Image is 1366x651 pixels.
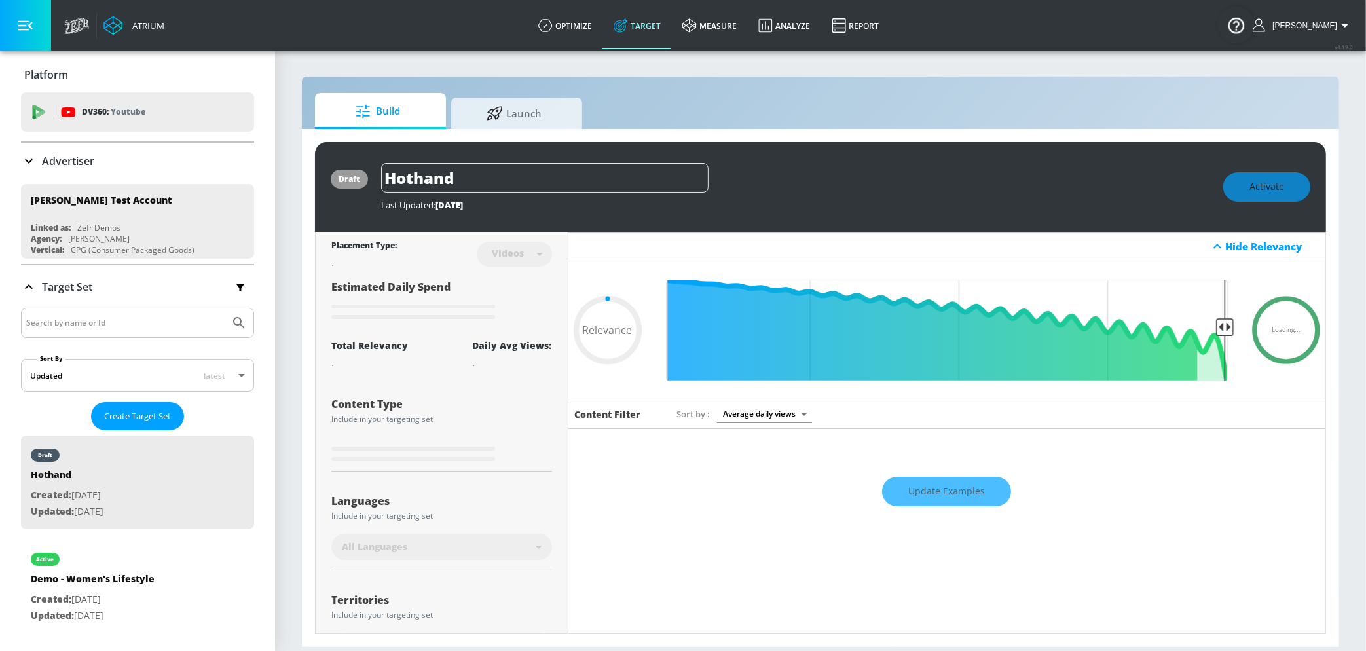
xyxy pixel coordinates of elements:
span: Relevance [583,325,633,335]
span: Created: [31,593,71,605]
div: Zefr Demos [77,222,120,233]
p: [DATE] [31,487,103,504]
div: activeDemo - Women's LifestyleCreated:[DATE]Updated:[DATE] [21,540,254,633]
p: [DATE] [31,608,155,624]
div: Hothand [31,468,103,487]
p: DV360: [82,105,145,119]
a: Report [821,2,890,49]
div: All Languages [331,534,552,560]
div: Languages [331,496,552,506]
span: login as: veronica.hernandez@zefr.com [1267,21,1337,30]
div: [PERSON_NAME] Test AccountLinked as:Zefr DemosAgency:[PERSON_NAME]Vertical:CPG (Consumer Packaged... [21,184,254,259]
p: Target Set [42,280,92,294]
span: latest [204,370,225,381]
div: Total Relevancy [331,339,408,352]
div: DV360: Youtube [21,92,254,132]
a: optimize [528,2,603,49]
div: Include in your targeting set [331,512,552,520]
span: [DATE] [435,199,463,211]
p: Advertiser [42,154,94,168]
button: Create Target Set [91,402,184,430]
div: Territories [331,595,552,605]
div: [PERSON_NAME] [68,233,130,244]
span: Loading... [1272,327,1301,333]
div: draftHothandCreated:[DATE]Updated:[DATE] [21,436,254,529]
div: Last Updated: [381,199,1210,211]
span: Build [328,96,428,127]
div: Advertiser [21,143,254,179]
div: Atrium [127,20,164,31]
button: [PERSON_NAME] [1253,18,1353,33]
div: Target Set [21,265,254,308]
div: Vertical: [31,244,64,255]
span: Create Target Set [104,409,171,424]
div: Platform [21,56,254,93]
div: [PERSON_NAME] Test Account [31,194,172,206]
div: active [37,556,54,563]
a: Target [603,2,672,49]
span: Sort by [677,408,711,420]
p: Youtube [111,105,145,119]
div: Daily Avg Views: [473,339,552,352]
a: Analyze [748,2,821,49]
input: Final Threshold [660,280,1234,381]
a: measure [672,2,748,49]
div: Content Type [331,399,552,409]
div: Demo - Women's Lifestyle [31,572,155,591]
span: Estimated Daily Spend [331,280,451,294]
button: Open Resource Center [1218,7,1255,43]
div: draft [339,174,360,185]
div: Estimated Daily Spend [331,280,552,324]
div: Videos [486,248,531,259]
div: Include in your targeting set [331,415,552,423]
div: Agency: [31,233,62,244]
p: [DATE] [31,504,103,520]
div: Include in your targeting set [331,611,552,619]
h6: Content Filter [575,408,641,420]
span: Launch [464,98,564,129]
div: draft [38,452,52,458]
div: Updated [30,370,62,381]
div: Hide Relevancy [568,232,1326,261]
label: Sort By [37,354,65,363]
p: Platform [24,67,68,82]
span: Created: [31,489,71,501]
div: Hide Relevancy [1225,240,1318,253]
a: Atrium [103,16,164,35]
span: Updated: [31,609,74,622]
div: CPG (Consumer Packaged Goods) [71,244,194,255]
input: Search by name or Id [26,314,225,331]
div: Placement Type: [331,240,397,253]
span: v 4.19.0 [1335,43,1353,50]
span: All Languages [342,540,407,553]
p: [DATE] [31,591,155,608]
span: Updated: [31,505,74,517]
div: Linked as: [31,222,71,233]
div: Average daily views [717,405,812,422]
